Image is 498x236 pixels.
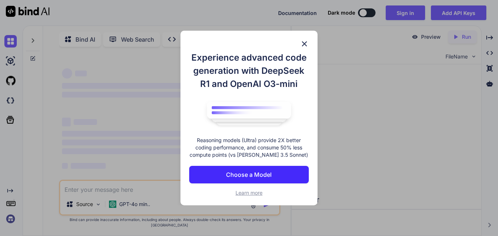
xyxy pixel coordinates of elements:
img: bind logo [202,98,296,129]
button: Choose a Model [189,166,309,183]
h1: Experience advanced code generation with DeepSeek R1 and OpenAI O3-mini [189,51,309,91]
p: Choose a Model [226,170,272,179]
span: Learn more [236,190,262,196]
img: close [300,39,309,48]
p: Reasoning models (Ultra) provide 2X better coding performance, and consume 50% less compute point... [189,137,309,159]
